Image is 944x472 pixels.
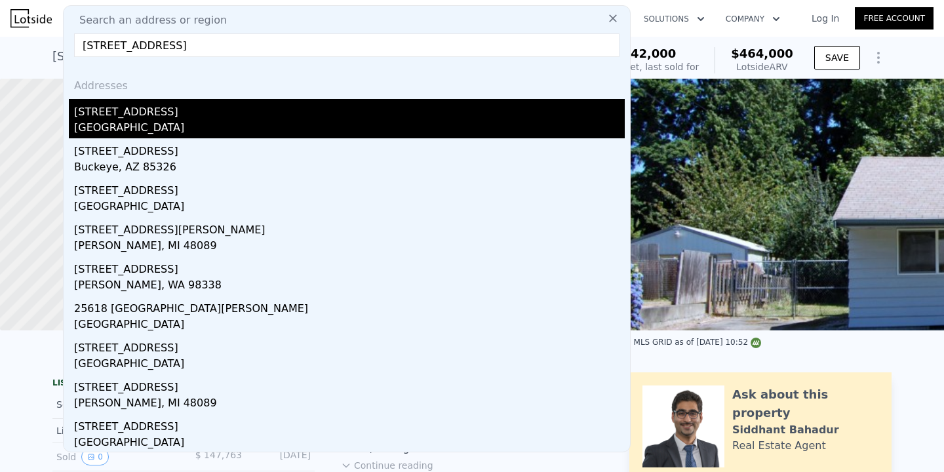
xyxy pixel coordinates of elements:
span: $464,000 [731,47,793,60]
input: Enter an address, city, region, neighborhood or zip code [74,33,619,57]
div: [PERSON_NAME], MI 48089 [74,395,625,414]
span: $ 147,763 [195,450,242,460]
div: [STREET_ADDRESS] [74,138,625,159]
div: [GEOGRAPHIC_DATA] [74,317,625,335]
div: [GEOGRAPHIC_DATA] [74,435,625,453]
button: Continue reading [341,459,433,472]
div: [PERSON_NAME], MI 48089 [74,238,625,256]
img: NWMLS Logo [751,338,761,348]
button: View historical data [81,448,109,465]
div: [GEOGRAPHIC_DATA] [74,356,625,374]
span: $142,000 [614,47,677,60]
button: SAVE [814,46,860,69]
div: [DATE] [252,448,311,465]
div: [STREET_ADDRESS][PERSON_NAME] [74,217,625,238]
div: Sold [56,448,173,465]
img: Lotside [10,9,52,28]
div: Siddhant Bahadur [732,422,839,438]
div: Off Market, last sold for [591,60,699,73]
div: Sold [56,396,173,413]
button: Company [715,7,791,31]
div: Ask about this property [732,385,878,422]
div: [STREET_ADDRESS] [74,335,625,356]
a: Log In [796,12,855,25]
div: [GEOGRAPHIC_DATA] [74,120,625,138]
div: [GEOGRAPHIC_DATA] [74,199,625,217]
div: [STREET_ADDRESS] , Kent , WA 98032 [52,47,271,66]
button: Show Options [865,45,892,71]
div: Lotside ARV [731,60,793,73]
div: LISTING & SALE HISTORY [52,378,315,391]
div: 25618 [GEOGRAPHIC_DATA][PERSON_NAME] [74,296,625,317]
div: [STREET_ADDRESS] [74,178,625,199]
div: [PERSON_NAME], WA 98338 [74,277,625,296]
div: Addresses [69,68,625,99]
div: [STREET_ADDRESS] [74,256,625,277]
span: Search an address or region [69,12,227,28]
a: Free Account [855,7,934,29]
div: [STREET_ADDRESS] [74,414,625,435]
div: [STREET_ADDRESS] [74,99,625,120]
div: Buckeye, AZ 85326 [74,159,625,178]
div: Listed [56,424,173,437]
button: Solutions [633,7,715,31]
div: [STREET_ADDRESS] [74,374,625,395]
div: Real Estate Agent [732,438,826,454]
